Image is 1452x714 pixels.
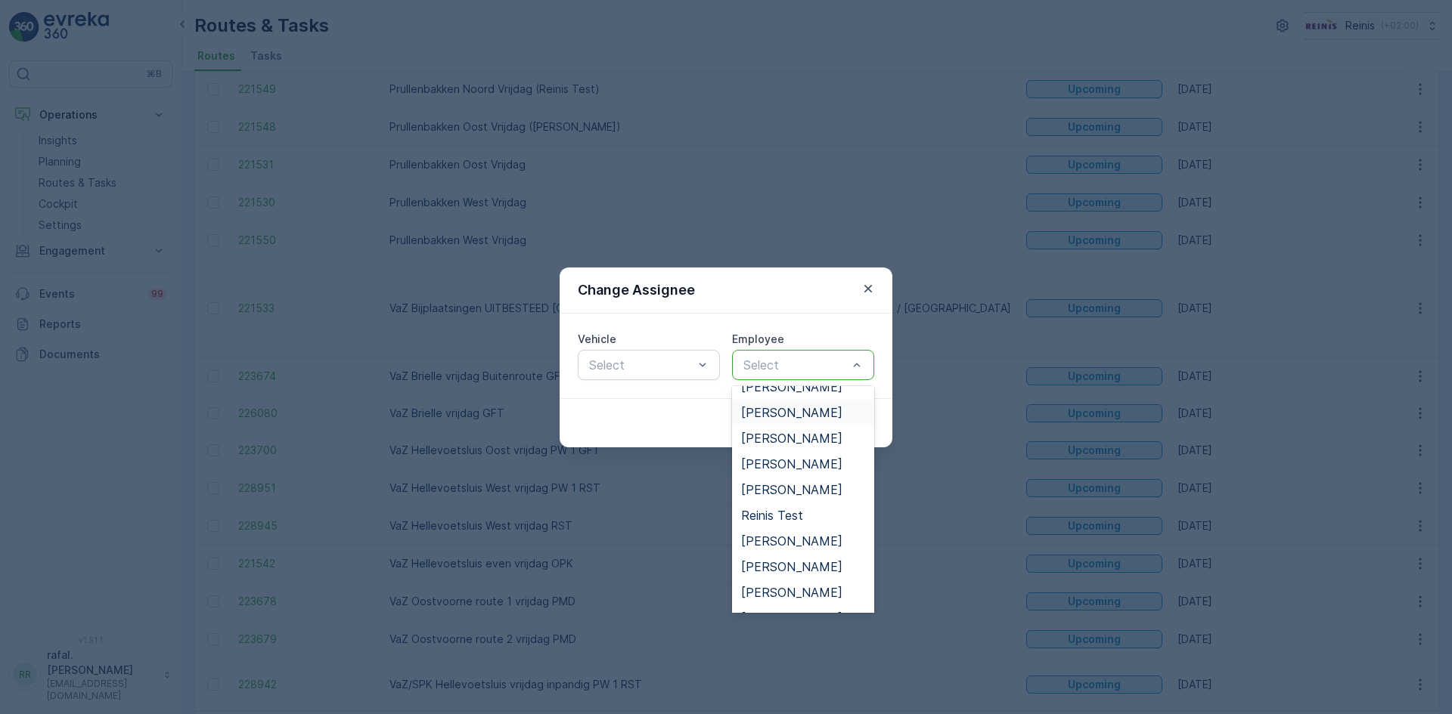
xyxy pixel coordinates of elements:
span: [PERSON_NAME] [741,483,842,496]
span: Reinis Test [741,508,803,522]
span: [PERSON_NAME] [741,380,842,394]
p: Change Assignee [578,280,695,301]
span: [PERSON_NAME] [741,611,842,625]
span: [PERSON_NAME] [741,431,842,445]
label: Vehicle [578,332,616,345]
span: [PERSON_NAME] [741,457,842,471]
span: [PERSON_NAME] [741,586,842,599]
span: [PERSON_NAME] [741,406,842,419]
p: Select [743,356,848,374]
p: Select [589,356,693,374]
span: [PERSON_NAME] [741,560,842,573]
span: [PERSON_NAME] [741,534,842,548]
label: Employee [732,332,784,345]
